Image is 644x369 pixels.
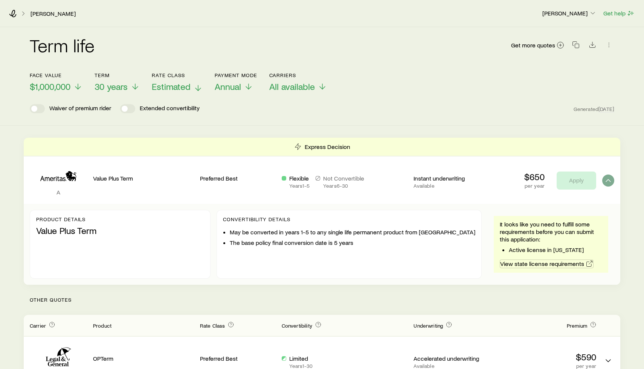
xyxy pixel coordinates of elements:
p: Preferred Best [200,355,276,362]
span: Underwriting [414,322,443,329]
button: [PERSON_NAME] [542,9,597,18]
p: Available [414,183,489,189]
li: Active license in [US_STATE] [509,246,602,254]
div: Term quotes [24,138,620,285]
button: Face value$1,000,000 [30,72,82,92]
p: Years 6 - 30 [323,183,364,189]
span: Rate Class [200,322,225,329]
p: Other Quotes [24,285,620,315]
p: Preferred Best [200,175,276,182]
button: Payment ModeAnnual [215,72,257,92]
p: Convertibility Details [223,216,475,222]
p: Accelerated underwriting [414,355,489,362]
p: A [30,188,87,196]
span: Get more quotes [511,42,555,48]
p: Years 1 - 30 [289,363,313,369]
p: Limited [289,355,313,362]
span: Product [93,322,111,329]
span: Convertibility [282,322,312,329]
a: Download CSV [587,43,598,50]
a: View state license requirements [500,260,594,268]
button: Apply [557,172,596,190]
p: Waiver of premium rider [49,104,111,113]
p: Express Decision [305,143,350,150]
p: $590 [495,352,596,362]
p: Extended convertibility [140,104,200,113]
p: per year [524,183,545,189]
p: It looks like you need to fulfill some requirements before you can submit this application: [500,220,602,243]
p: Not Convertible [323,175,364,182]
p: Term [95,72,140,78]
span: $1,000,000 [30,81,70,92]
span: Generated [574,106,614,112]
p: per year [495,363,596,369]
p: Product details [36,216,204,222]
span: Carrier [30,322,46,329]
h2: Term life [30,36,95,54]
span: Premium [567,322,587,329]
li: The base policy final conversion date is 5 years [230,239,475,246]
button: Rate ClassEstimated [152,72,203,92]
p: Value Plus Term [93,175,194,182]
span: Estimated [152,81,191,92]
p: Face value [30,72,82,78]
span: [DATE] [598,106,614,112]
p: Flexible [289,175,310,182]
p: Carriers [269,72,327,78]
li: May be converted in years 1-5 to any single life permanent product from [GEOGRAPHIC_DATA] [230,228,475,236]
p: Value Plus Term [36,225,204,236]
span: 30 years [95,81,128,92]
p: [PERSON_NAME] [542,9,597,17]
span: All available [269,81,315,92]
a: Get more quotes [511,41,565,50]
a: [PERSON_NAME] [30,10,76,17]
p: Rate Class [152,72,203,78]
p: Instant underwriting [414,175,489,182]
p: Years 1 - 5 [289,183,310,189]
p: Available [414,363,489,369]
button: Term30 years [95,72,140,92]
p: Payment Mode [215,72,257,78]
p: OPTerm [93,355,194,362]
p: $650 [524,172,545,182]
span: Annual [215,81,241,92]
button: Get help [603,9,635,18]
button: CarriersAll available [269,72,327,92]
